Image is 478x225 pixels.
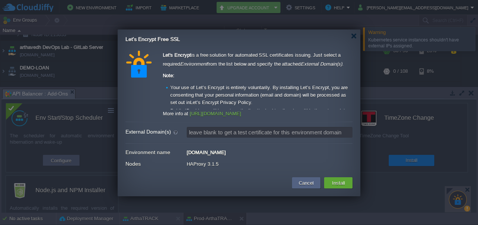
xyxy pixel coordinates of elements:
[163,111,188,116] span: More info at
[125,36,180,42] span: Let's Encrypt Free SSL
[187,147,353,155] div: [DOMAIN_NAME]
[190,100,251,105] a: Let’s Encrypt Privacy Policy
[180,61,207,67] em: Environment
[187,159,353,167] div: HAProxy 3.1.5
[163,73,174,78] strong: Note:
[125,147,186,157] label: Environment name
[125,127,186,137] label: External Domain(s)
[125,159,186,169] label: Nodes
[166,107,353,122] li: Public IP address will be automatically attached to all nodes within the entry point layer (appli...
[163,51,350,69] p: is a free solution for automated SSL certificates issuing. Just select a required from the list b...
[301,61,342,67] em: External Domain(s)
[163,52,191,58] strong: Let's Encrypt
[297,178,316,187] button: Cancel
[330,178,347,187] button: Install
[190,111,241,116] a: [URL][DOMAIN_NAME]
[125,51,152,78] img: letsencrypt.png
[166,84,353,106] li: Your use of Let’s Encrypt is entirely voluntarily. By installing Let’s Encrypt, you are consentin...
